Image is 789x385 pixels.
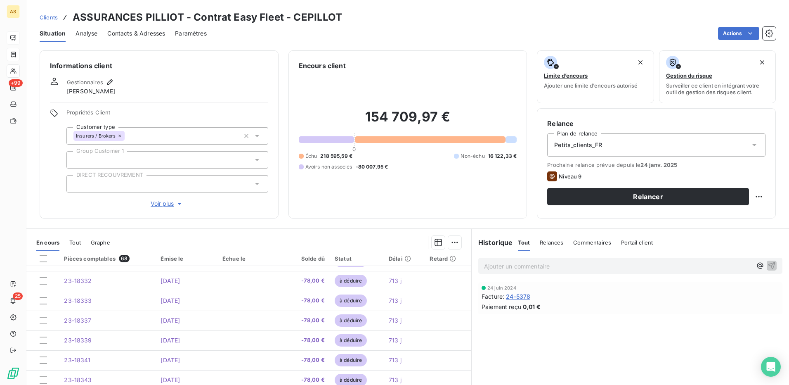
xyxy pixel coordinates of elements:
[554,141,602,149] span: Petits_clients_FR
[461,152,484,160] span: Non-échu
[666,72,712,79] span: Gestion du risque
[64,255,151,262] div: Pièces comptables
[537,50,654,103] button: Limite d’encoursAjouter une limite d’encours autorisé
[659,50,776,103] button: Gestion du risqueSurveiller ce client en intégrant votre outil de gestion des risques client.
[335,255,379,262] div: Statut
[573,239,611,246] span: Commentaires
[67,87,115,95] span: [PERSON_NAME]
[389,337,402,344] span: 713 j
[36,239,59,246] span: En cours
[640,162,677,168] span: 24 janv. 2025
[283,255,325,262] div: Solde dû
[518,239,530,246] span: Tout
[107,29,165,38] span: Contacts & Adresses
[64,317,91,324] span: 23-18337
[69,239,81,246] span: Tout
[76,133,116,138] span: Insurers / Brokers
[389,277,402,284] span: 713 j
[389,255,420,262] div: Délai
[151,200,184,208] span: Voir plus
[73,10,343,25] h3: ASSURANCES PILLIOT - Contrat Easy Fleet - CEPILLOT
[283,336,325,345] span: -78,00 €
[335,314,367,327] span: à déduire
[66,199,268,208] button: Voir plus
[64,356,90,364] span: 23-18341
[761,357,781,377] div: Open Intercom Messenger
[66,109,268,121] span: Propriétés Client
[547,162,765,168] span: Prochaine relance prévue depuis le
[161,277,180,284] span: [DATE]
[161,376,180,383] span: [DATE]
[76,29,97,38] span: Analyse
[7,367,20,380] img: Logo LeanPay
[7,5,20,18] div: AS
[64,277,92,284] span: 23-18332
[161,356,180,364] span: [DATE]
[540,239,563,246] span: Relances
[335,354,367,366] span: à déduire
[547,188,749,205] button: Relancer
[305,152,317,160] span: Échu
[222,255,273,262] div: Échue le
[299,61,346,71] h6: Encours client
[472,238,513,247] h6: Historique
[389,356,402,364] span: 713 j
[7,81,19,94] a: +99
[283,316,325,325] span: -78,00 €
[389,297,402,304] span: 713 j
[91,239,110,246] span: Graphe
[482,302,521,311] span: Paiement reçu
[64,376,92,383] span: 23-18343
[352,146,356,152] span: 0
[356,163,388,171] span: -80 007,95 €
[389,376,402,383] span: 713 j
[544,72,588,79] span: Limite d’encours
[119,255,130,262] span: 68
[559,173,581,180] span: Niveau 9
[64,297,92,304] span: 23-18333
[40,14,58,21] span: Clients
[40,13,58,21] a: Clients
[13,292,23,300] span: 25
[67,79,103,86] span: Gestionnaires
[523,302,541,311] span: 0,01 €
[621,239,653,246] span: Portail client
[40,29,66,38] span: Situation
[666,82,769,95] span: Surveiller ce client en intégrant votre outil de gestion des risques client.
[161,317,180,324] span: [DATE]
[283,356,325,364] span: -78,00 €
[299,109,517,133] h2: 154 709,97 €
[73,156,80,164] input: Ajouter une valeur
[320,152,352,160] span: 218 595,59 €
[544,82,638,89] span: Ajouter une limite d’encours autorisé
[547,119,765,128] h6: Relance
[718,27,759,40] button: Actions
[161,297,180,304] span: [DATE]
[175,29,207,38] span: Paramètres
[488,152,517,160] span: 16 122,33 €
[125,132,131,140] input: Ajouter une valeur
[161,337,180,344] span: [DATE]
[389,317,402,324] span: 713 j
[283,297,325,305] span: -78,00 €
[430,255,466,262] div: Retard
[50,61,268,71] h6: Informations client
[283,376,325,384] span: -78,00 €
[506,292,530,301] span: 24-5378
[335,275,367,287] span: à déduire
[305,163,352,171] span: Avoirs non associés
[73,180,80,188] input: Ajouter une valeur
[283,277,325,285] span: -78,00 €
[482,292,504,301] span: Facture :
[9,79,23,87] span: +99
[64,337,92,344] span: 23-18339
[487,285,516,290] span: 24 juin 2024
[161,255,213,262] div: Émise le
[335,295,367,307] span: à déduire
[335,334,367,347] span: à déduire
